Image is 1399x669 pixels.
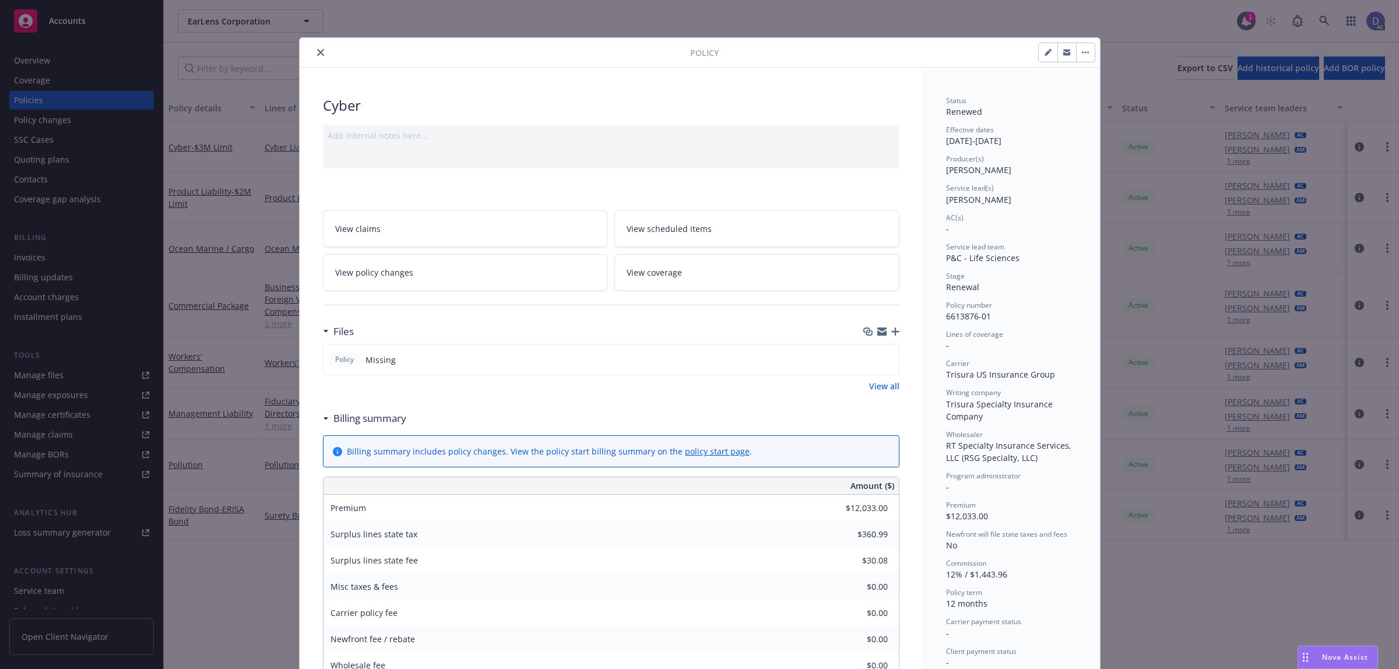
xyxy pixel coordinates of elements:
span: 6613876-01 [946,311,991,322]
span: Lines of coverage [946,329,1003,339]
div: Files [323,324,354,339]
span: Misc taxes & fees [331,581,398,592]
span: Client payment status [946,646,1017,656]
a: View coverage [614,254,899,291]
span: Surplus lines state tax [331,529,417,540]
a: View all [869,380,899,392]
span: [PERSON_NAME] [946,194,1011,205]
span: 12% / $1,443.96 [946,569,1007,580]
input: 0.00 [819,499,895,517]
span: Policy [690,47,719,59]
div: Cyber [323,96,899,115]
span: Stage [946,271,965,281]
div: Add internal notes here... [328,129,895,142]
span: $12,033.00 [946,510,988,522]
span: RT Specialty Insurance Services, LLC (RSG Specialty, LLC) [946,440,1074,463]
input: 0.00 [819,526,895,543]
span: Policy term [946,587,982,597]
span: Program administrator [946,471,1021,481]
span: Renewed [946,106,982,117]
span: AC(s) [946,213,964,223]
span: Surplus lines state fee [331,555,418,566]
span: Nova Assist [1322,652,1368,662]
span: Wholesaler [946,429,983,439]
span: View coverage [627,266,682,279]
h3: Files [333,324,354,339]
div: [DATE] - [DATE] [946,125,1077,147]
span: Carrier [946,358,969,368]
span: Newfront will file state taxes and fees [946,529,1067,539]
span: Writing company [946,388,1001,397]
a: View scheduled items [614,210,899,247]
span: - [946,340,949,351]
span: Carrier policy fee [331,607,398,618]
h3: Billing summary [333,411,406,426]
span: Service lead team [946,242,1004,252]
span: - [946,481,949,492]
span: Trisura US Insurance Group [946,369,1055,380]
span: Missing [365,354,396,366]
span: View claims [335,223,381,235]
span: 12 months [946,598,987,609]
span: View scheduled items [627,223,712,235]
div: Drag to move [1298,646,1313,668]
span: - [946,628,949,639]
span: Policy number [946,300,992,310]
button: Nova Assist [1298,646,1378,669]
input: 0.00 [819,578,895,596]
span: No [946,540,957,551]
span: - [946,223,949,234]
div: Billing summary includes policy changes. View the policy start billing summary on the . [347,445,752,457]
span: View policy changes [335,266,413,279]
a: policy start page [685,446,750,457]
span: Service lead(s) [946,183,994,193]
span: P&C - Life Sciences [946,252,1020,263]
a: View claims [323,210,608,247]
span: Carrier payment status [946,617,1021,626]
span: Policy [333,354,356,365]
input: 0.00 [819,552,895,569]
span: Premium [946,500,976,510]
input: 0.00 [819,604,895,622]
span: [PERSON_NAME] [946,164,1011,175]
input: 0.00 [819,631,895,648]
span: Premium [331,502,366,513]
span: Newfront fee / rebate [331,633,415,645]
a: View policy changes [323,254,608,291]
span: Trisura Specialty Insurance Company [946,399,1055,422]
span: Producer(s) [946,154,984,164]
span: Renewal [946,281,979,293]
span: Effective dates [946,125,994,135]
span: Commission [946,558,986,568]
span: Amount ($) [850,480,894,492]
button: close [314,45,328,59]
span: - [946,657,949,668]
div: Billing summary [323,411,406,426]
span: Status [946,96,966,105]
